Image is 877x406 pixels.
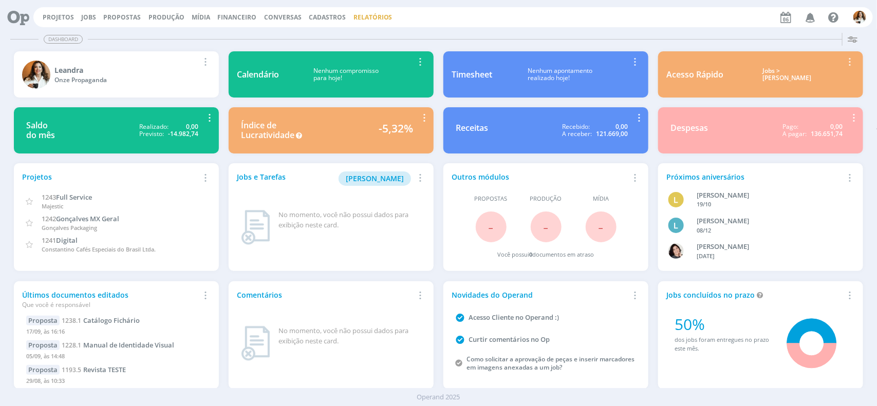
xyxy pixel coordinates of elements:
[62,341,81,350] span: 1228.1
[22,289,198,310] div: Últimos documentos editados
[379,121,413,140] div: -5,32%
[452,68,492,81] div: Timesheet
[26,325,207,340] div: 17/09, às 16:16
[616,123,628,130] div: 0,00
[83,340,174,350] span: Manual de Identidade Visual
[697,190,842,201] div: Renan Willian Santana
[42,245,156,253] span: Constantino Cafés Especiais do Brasil Ltda.
[353,13,393,22] a: Relatórios
[783,123,799,130] div: Pago:
[811,130,843,138] div: 136.651,74
[62,340,174,350] a: 1228.1Manual de Identidade Visual
[675,313,773,336] div: 50%
[668,243,684,259] img: C
[218,13,257,22] span: Financeiro
[339,173,411,183] a: [PERSON_NAME]
[40,13,77,22] button: Projetos
[168,130,198,138] div: -14.982,74
[261,13,305,22] button: Conversas
[237,171,413,186] div: Jobs e Tarefas
[670,123,708,138] div: Despesas
[469,313,559,322] a: Acesso Cliente no Operand :)
[56,214,119,223] span: Gonçalves MX Geral
[452,289,628,300] div: Novidades do Operand
[189,13,213,22] button: Mídia
[14,51,219,98] a: LLeandraOnze Propaganda
[339,171,411,186] button: [PERSON_NAME]
[78,13,99,22] button: Jobs
[350,13,396,22] button: Relatórios
[26,350,207,365] div: 05/09, às 14:48
[241,210,270,245] img: dashboard_not_found.png
[666,171,843,182] div: Próximos aniversários
[83,316,140,325] span: Catálogo Fichário
[697,242,842,252] div: Caroline Santos
[22,171,198,182] div: Projetos
[563,130,592,138] div: A receber:
[697,200,712,208] span: 19/10
[139,130,164,138] div: Previsto:
[42,214,56,223] span: 1242
[306,13,349,22] button: Cadastros
[853,8,867,26] button: L
[666,68,723,81] div: Acesso Rápido
[498,250,594,259] div: Você possui documentos em atraso
[309,13,346,22] span: Cadastros
[192,13,210,22] a: Mídia
[44,35,83,44] span: Dashboard
[278,326,421,346] div: No momento, você não possui dados para exibição neste card.
[492,67,628,82] div: Nenhum apontamento realizado hoje!
[467,355,635,372] a: Como solicitar a aprovação de peças e inserir marcadores em imagens anexadas a um job?
[62,365,81,374] span: 1193.5
[26,340,60,351] div: Proposta
[278,210,421,230] div: No momento, você não possui dados para exibição neste card.
[42,192,92,202] a: 1243Full Service
[697,216,842,226] div: Lucas Boraschi
[62,316,140,325] a: 1238.1Catálogo Fichário
[279,67,413,82] div: Nenhum compromisso para hoje!
[443,51,648,98] a: TimesheetNenhum apontamentorealizado hoje!
[103,13,141,22] span: Propostas
[83,365,126,374] span: Revista TESTE
[697,226,712,234] span: 08/12
[237,68,279,81] div: Calendário
[783,130,807,138] div: A pagar:
[54,75,198,85] div: Onze Propaganda
[26,121,55,140] div: Saldo do mês
[100,13,144,22] button: Propostas
[139,123,169,130] div: Realizado:
[148,13,184,22] a: Produção
[489,216,494,238] span: -
[22,300,198,310] div: Que você é responsável
[22,61,50,89] img: L
[215,13,260,22] button: Financeiro
[26,365,60,375] div: Proposta
[697,252,715,260] span: [DATE]
[599,216,604,238] span: -
[43,13,74,22] a: Projetos
[544,216,549,238] span: -
[42,236,56,245] span: 1241
[731,67,843,82] div: Jobs > [PERSON_NAME]
[237,289,413,300] div: Comentários
[241,121,294,140] div: Índice de Lucratividade
[668,218,684,233] div: L
[62,316,81,325] span: 1238.1
[81,13,96,22] a: Jobs
[42,235,78,245] a: 1241Digital
[145,13,188,22] button: Produção
[56,236,78,245] span: Digital
[530,195,562,203] span: Produção
[530,250,533,258] span: 0
[831,123,843,130] div: 0,00
[42,192,56,202] span: 1243
[596,130,628,138] div: 121.669,00
[563,123,590,130] div: Recebido:
[346,173,404,183] span: [PERSON_NAME]
[241,326,270,361] img: dashboard_not_found.png
[186,123,198,130] div: 0,00
[42,202,63,210] span: Majestic
[42,224,97,231] span: Gonçalves Packaging
[62,365,126,374] a: 1193.5Revista TESTE
[54,65,198,75] div: Leandra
